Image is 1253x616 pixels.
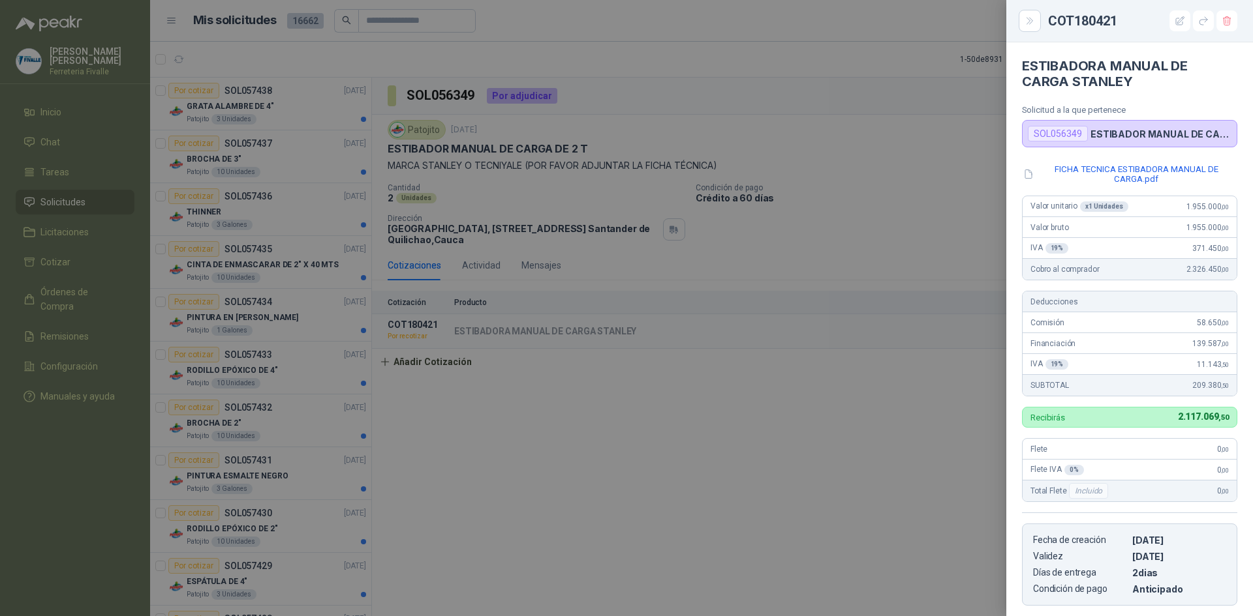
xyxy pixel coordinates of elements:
div: 19 % [1045,359,1069,370]
span: Financiación [1030,339,1075,348]
div: 0 % [1064,465,1084,475]
span: Flete IVA [1030,465,1084,475]
span: Comisión [1030,318,1064,327]
div: 19 % [1045,243,1069,254]
span: ,00 [1221,488,1229,495]
span: Valor unitario [1030,201,1128,212]
div: COT180421 [1048,10,1237,31]
span: ,00 [1221,340,1229,347]
div: x 1 Unidades [1080,201,1128,212]
span: 371.450 [1192,244,1229,253]
span: IVA [1030,243,1068,254]
button: FICHA TECNICA ESTIBADORA MANUAL DE CARGA.pdf [1022,163,1237,185]
button: Close [1022,13,1038,29]
span: Deducciones [1030,297,1077,306]
span: 1.955.000 [1186,223,1229,232]
span: ,00 [1221,203,1229,211]
span: 58.650 [1197,318,1229,327]
span: 2.117.069 [1178,411,1229,422]
p: Recibirás [1030,413,1065,422]
p: 2 dias [1132,567,1226,578]
span: ,00 [1221,266,1229,273]
span: Cobro al comprador [1030,265,1099,274]
span: 0 [1217,445,1229,454]
span: Total Flete [1030,483,1111,499]
p: Validez [1033,551,1127,562]
p: Fecha de creación [1033,535,1127,546]
span: ,00 [1221,245,1229,252]
span: ,00 [1221,467,1229,474]
span: 0 [1217,486,1229,495]
span: ,00 [1221,446,1229,453]
p: [DATE] [1132,535,1226,546]
div: SOL056349 [1028,126,1088,141]
span: ,00 [1221,319,1229,327]
span: Valor bruto [1030,223,1068,232]
span: ,50 [1221,361,1229,368]
span: 1.955.000 [1186,202,1229,211]
span: ,00 [1221,224,1229,231]
span: IVA [1030,359,1068,370]
p: Días de entrega [1033,567,1127,578]
p: ESTIBADOR MANUAL DE CARGA DE 2 T [1091,128,1231,139]
span: 2.326.450 [1186,265,1229,274]
span: SUBTOTAL [1030,381,1069,390]
span: Flete [1030,445,1047,454]
h4: ESTIBADORA MANUAL DE CARGA STANLEY [1022,58,1237,89]
p: [DATE] [1132,551,1226,562]
span: 11.143 [1197,360,1229,369]
p: Condición de pago [1033,583,1127,594]
span: ,50 [1221,382,1229,389]
span: ,50 [1218,413,1229,422]
p: Anticipado [1132,583,1226,594]
span: 209.380 [1192,381,1229,390]
span: 0 [1217,465,1229,475]
p: Solicitud a la que pertenece [1022,105,1237,115]
span: 139.587 [1192,339,1229,348]
div: Incluido [1069,483,1108,499]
